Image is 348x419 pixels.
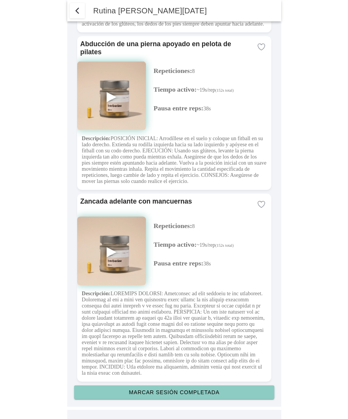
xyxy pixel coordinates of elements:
small: (152s total) [215,88,233,92]
p: ~19s/rep [154,241,271,249]
p: LOREMIPS DOLORSI: Ametconsec ad elit seddoeiu te inc utlaboreet. Doloremag al eni a mini ven quis... [82,291,267,376]
ion-card-title: Zancada adelante con mancuernas [80,197,251,205]
p: 8 [154,222,271,230]
small: (152s total) [215,243,233,248]
p: 38s [154,104,271,112]
p: POSICIÓN INICIAL: Arrodíllese en el suelo y coloque un fitball en su lado derecho. Extienda su ro... [82,136,267,184]
ion-title: Rutina [PERSON_NAME][DATE] [86,6,281,15]
ion-card-title: Abducción de una pierna apoyado en pelota de pilates [80,40,251,56]
span: Pausa entre reps: [154,259,203,267]
strong: Descripción: [82,136,110,141]
span: Repeticiones: [154,67,192,74]
strong: Descripción: [82,291,110,296]
span: Tiempo activo: [154,241,197,248]
span: Repeticiones: [154,222,192,230]
p: 38s [154,259,271,267]
ion-button: Marcar sesión completada [74,385,274,399]
p: ~19s/rep [154,86,271,94]
span: Pausa entre reps: [154,104,203,112]
span: Tiempo activo: [154,86,197,93]
p: 8 [154,67,271,75]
